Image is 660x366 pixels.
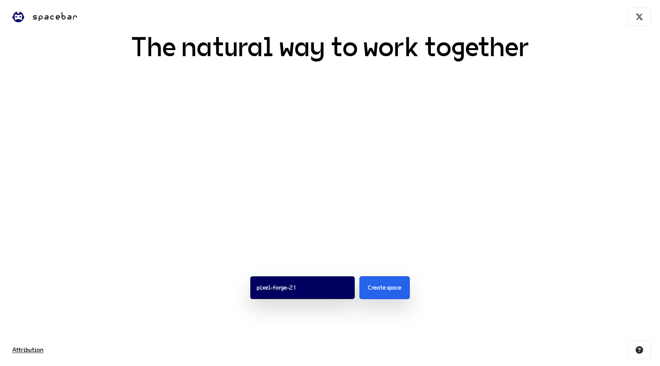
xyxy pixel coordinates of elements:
span: spacebar [32,8,78,25]
img: spacebar-logo.svg [9,8,27,26]
button: Create space [359,276,410,299]
span: Create space [368,283,401,292]
a: Attribution [12,345,44,355]
input: Name of your space [250,276,355,299]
